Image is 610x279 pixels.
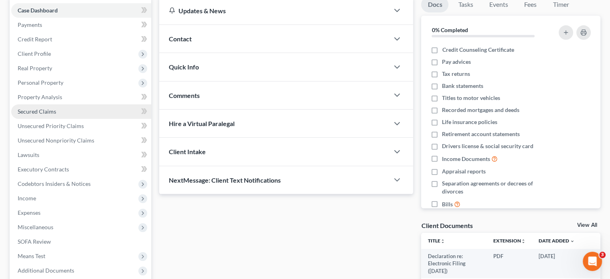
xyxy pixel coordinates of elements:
span: Titles to motor vehicles [442,94,500,102]
a: Case Dashboard [11,3,151,18]
span: Comments [169,92,200,99]
span: Tax returns [442,70,470,78]
span: Unsecured Nonpriority Claims [18,137,94,144]
span: Recorded mortgages and deeds [442,106,519,114]
i: unfold_more [440,239,445,244]
a: Credit Report [11,32,151,47]
a: SOFA Review [11,234,151,249]
div: Client Documents [421,221,472,230]
strong: 0% Completed [432,26,468,33]
span: Payments [18,21,42,28]
span: Credit Counseling Certificate [442,46,514,54]
span: Contact [169,35,192,43]
span: Client Profile [18,50,51,57]
span: Codebtors Insiders & Notices [18,180,91,187]
a: Payments [11,18,151,32]
span: Additional Documents [18,267,74,274]
a: Date Added expand_more [539,238,575,244]
span: Retirement account statements [442,130,520,138]
td: PDF [487,249,532,278]
a: Executory Contracts [11,162,151,177]
span: Quick Info [169,63,199,71]
a: View All [577,222,597,228]
span: Real Property [18,65,52,71]
span: 3 [599,252,606,258]
span: Case Dashboard [18,7,58,14]
span: SOFA Review [18,238,51,245]
span: Miscellaneous [18,224,53,230]
span: Secured Claims [18,108,56,115]
span: Client Intake [169,148,206,155]
span: Income [18,195,36,202]
a: Unsecured Priority Claims [11,119,151,133]
a: Extensionunfold_more [493,238,526,244]
div: Updates & News [169,6,379,15]
span: Pay advices [442,58,471,66]
a: Property Analysis [11,90,151,104]
span: Appraisal reports [442,167,486,175]
a: Titleunfold_more [428,238,445,244]
i: expand_more [570,239,575,244]
span: Separation agreements or decrees of divorces [442,179,549,196]
span: Executory Contracts [18,166,69,173]
span: Life insurance policies [442,118,497,126]
td: Declaration re: Electronic Filing ([DATE]) [421,249,487,278]
span: Hire a Virtual Paralegal [169,120,235,127]
span: Bank statements [442,82,483,90]
iframe: Intercom live chat [583,252,602,271]
a: Unsecured Nonpriority Claims [11,133,151,148]
span: Credit Report [18,36,52,43]
span: Lawsuits [18,151,39,158]
a: Secured Claims [11,104,151,119]
span: Expenses [18,209,41,216]
span: Drivers license & social security card [442,142,533,150]
a: Lawsuits [11,148,151,162]
td: [DATE] [532,249,581,278]
span: Personal Property [18,79,63,86]
span: NextMessage: Client Text Notifications [169,176,281,184]
span: Means Test [18,253,45,259]
span: Property Analysis [18,94,62,100]
span: Income Documents [442,155,490,163]
i: unfold_more [521,239,526,244]
span: Unsecured Priority Claims [18,122,84,129]
span: Bills [442,200,453,208]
